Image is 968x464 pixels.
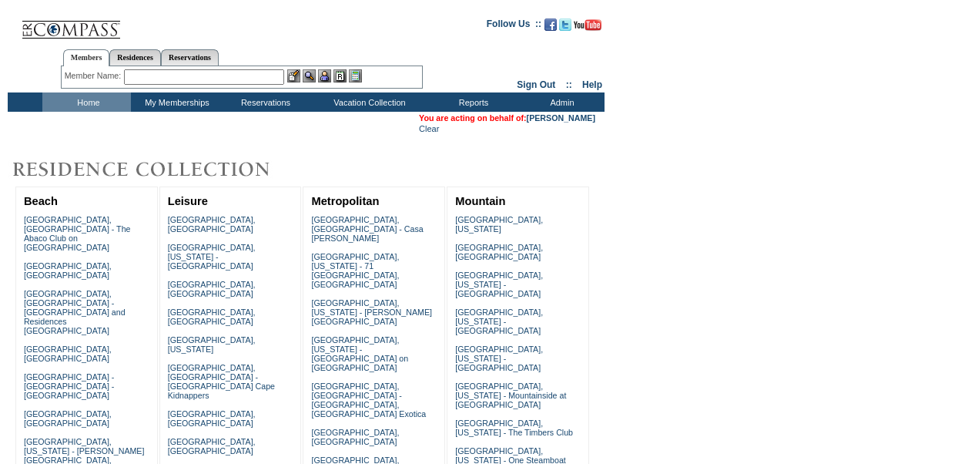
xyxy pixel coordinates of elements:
[65,69,124,82] div: Member Name:
[455,195,505,207] a: Mountain
[349,69,362,82] img: b_calculator.gif
[455,271,543,298] a: [GEOGRAPHIC_DATA], [US_STATE] - [GEOGRAPHIC_DATA]
[455,308,543,335] a: [GEOGRAPHIC_DATA], [US_STATE] - [GEOGRAPHIC_DATA]
[455,382,566,409] a: [GEOGRAPHIC_DATA], [US_STATE] - Mountainside at [GEOGRAPHIC_DATA]
[318,69,331,82] img: Impersonate
[427,92,516,112] td: Reports
[8,154,308,185] img: Destinations by Exclusive Resorts
[559,23,571,32] a: Follow us on Twitter
[24,195,58,207] a: Beach
[24,372,114,400] a: [GEOGRAPHIC_DATA] - [GEOGRAPHIC_DATA] - [GEOGRAPHIC_DATA]
[168,437,256,456] a: [GEOGRAPHIC_DATA], [GEOGRAPHIC_DATA]
[455,345,543,372] a: [GEOGRAPHIC_DATA], [US_STATE] - [GEOGRAPHIC_DATA]
[161,49,219,66] a: Reservations
[168,363,275,400] a: [GEOGRAPHIC_DATA], [GEOGRAPHIC_DATA] - [GEOGRAPHIC_DATA] Cape Kidnappers
[517,79,555,90] a: Sign Out
[24,289,126,335] a: [GEOGRAPHIC_DATA], [GEOGRAPHIC_DATA] - [GEOGRAPHIC_DATA] and Residences [GEOGRAPHIC_DATA]
[287,69,300,82] img: b_edit.gif
[168,195,208,207] a: Leisure
[455,243,543,261] a: [GEOGRAPHIC_DATA], [GEOGRAPHIC_DATA]
[311,298,432,326] a: [GEOGRAPHIC_DATA], [US_STATE] - [PERSON_NAME][GEOGRAPHIC_DATA]
[168,308,256,326] a: [GEOGRAPHIC_DATA], [GEOGRAPHIC_DATA]
[311,215,423,243] a: [GEOGRAPHIC_DATA], [GEOGRAPHIC_DATA] - Casa [PERSON_NAME]
[487,17,541,35] td: Follow Us ::
[455,215,543,234] a: [GEOGRAPHIC_DATA], [US_STATE]
[168,280,256,298] a: [GEOGRAPHIC_DATA], [GEOGRAPHIC_DATA]
[168,409,256,428] a: [GEOGRAPHIC_DATA], [GEOGRAPHIC_DATA]
[8,23,20,24] img: i.gif
[24,409,112,428] a: [GEOGRAPHIC_DATA], [GEOGRAPHIC_DATA]
[574,19,601,31] img: Subscribe to our YouTube Channel
[63,49,110,66] a: Members
[311,335,408,372] a: [GEOGRAPHIC_DATA], [US_STATE] - [GEOGRAPHIC_DATA] on [GEOGRAPHIC_DATA]
[42,92,131,112] td: Home
[544,18,557,31] img: Become our fan on Facebook
[303,69,316,82] img: View
[582,79,602,90] a: Help
[308,92,427,112] td: Vacation Collection
[516,92,605,112] td: Admin
[559,18,571,31] img: Follow us on Twitter
[21,8,121,39] img: Compass Home
[544,23,557,32] a: Become our fan on Facebook
[311,252,399,289] a: [GEOGRAPHIC_DATA], [US_STATE] - 71 [GEOGRAPHIC_DATA], [GEOGRAPHIC_DATA]
[455,419,573,437] a: [GEOGRAPHIC_DATA], [US_STATE] - The Timbers Club
[311,428,399,446] a: [GEOGRAPHIC_DATA], [GEOGRAPHIC_DATA]
[419,124,439,133] a: Clear
[24,261,112,280] a: [GEOGRAPHIC_DATA], [GEOGRAPHIC_DATA]
[168,243,256,271] a: [GEOGRAPHIC_DATA], [US_STATE] - [GEOGRAPHIC_DATA]
[109,49,161,66] a: Residences
[527,113,595,123] a: [PERSON_NAME]
[419,113,595,123] span: You are acting on behalf of:
[168,335,256,354] a: [GEOGRAPHIC_DATA], [US_STATE]
[333,69,347,82] img: Reservations
[168,215,256,234] a: [GEOGRAPHIC_DATA], [GEOGRAPHIC_DATA]
[311,195,379,207] a: Metropolitan
[219,92,308,112] td: Reservations
[131,92,219,112] td: My Memberships
[566,79,572,90] span: ::
[24,345,112,363] a: [GEOGRAPHIC_DATA], [GEOGRAPHIC_DATA]
[574,23,601,32] a: Subscribe to our YouTube Channel
[24,215,131,252] a: [GEOGRAPHIC_DATA], [GEOGRAPHIC_DATA] - The Abaco Club on [GEOGRAPHIC_DATA]
[311,382,426,419] a: [GEOGRAPHIC_DATA], [GEOGRAPHIC_DATA] - [GEOGRAPHIC_DATA], [GEOGRAPHIC_DATA] Exotica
